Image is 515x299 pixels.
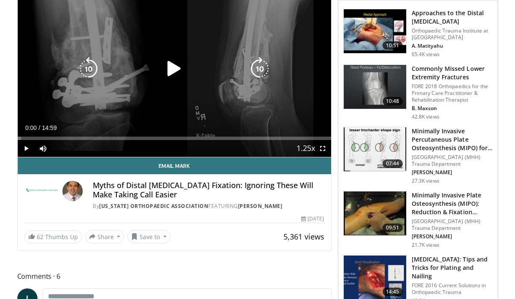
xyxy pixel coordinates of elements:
h3: Minimally Invasive Plate Osteosynthesis (MIPO): Reduction & Fixation… [412,191,493,216]
p: 42.8K views [412,113,440,120]
p: 65.4K views [412,51,440,58]
a: Email Mark [18,157,331,174]
button: Save to [127,230,170,243]
a: 10:48 Commonly Missed Lower Extremity Fractures FORE 2018 Orthopaedics for the Primary Care Pract... [343,65,493,120]
button: Playback Rate [297,140,314,157]
button: Play [18,140,35,157]
p: FORE 2018 Orthopaedics for the Primary Care Practitioner & Rehabilitation Therapist [412,83,493,103]
div: By FEATURING [93,202,324,210]
span: 07:44 [383,159,403,168]
a: 09:51 Minimally Invasive Plate Osteosynthesis (MIPO): Reduction & Fixation… [GEOGRAPHIC_DATA] (MH... [343,191,493,248]
img: d5ySKFN8UhyXrjO34xMDoxOjBrO-I4W8_9.150x105_q85_crop-smart_upscale.jpg [344,9,406,53]
button: Fullscreen [314,140,331,157]
a: [PERSON_NAME] [238,202,283,210]
a: 62 Thumbs Up [24,230,82,243]
span: Comments 6 [17,271,332,282]
p: Orthopaedic Trauma Institute at [GEOGRAPHIC_DATA] [412,27,493,41]
span: 10:48 [383,97,403,105]
p: B. Maxson [412,105,493,112]
img: fylOjp5pkC-GA4Zn4xMDoxOjBrO-I4W8_9.150x105_q85_crop-smart_upscale.jpg [344,127,406,171]
div: Progress Bar [18,137,331,140]
span: / [39,124,40,131]
h3: [MEDICAL_DATA]: Tips and Tricks for Plating and Nailing [412,255,493,280]
span: 62 [37,233,43,241]
span: 14:45 [383,288,403,296]
h4: Myths of Distal [MEDICAL_DATA] Fixation: Ignoring These Will Make Taking Call Easier [93,181,324,199]
h3: Minimally Invasive Percutaneous Plate Osteosynthesis (MIPO) for extr… [412,127,493,152]
p: 21.7K views [412,242,440,248]
img: x0JBUkvnwpAy-qi34xMDoxOjBvO1TC8Z.150x105_q85_crop-smart_upscale.jpg [344,191,406,235]
div: [DATE] [301,215,324,223]
img: 4aa379b6-386c-4fb5-93ee-de5617843a87.150x105_q85_crop-smart_upscale.jpg [344,65,406,109]
p: FORE 2016 Current Solutions in Orthopaedic Trauma [412,282,493,296]
span: 0:00 [25,124,37,131]
a: 10:51 Approaches to the Distal [MEDICAL_DATA] Orthopaedic Trauma Institute at [GEOGRAPHIC_DATA] A... [343,9,493,58]
a: 07:44 Minimally Invasive Percutaneous Plate Osteosynthesis (MIPO) for extr… [GEOGRAPHIC_DATA] (MH... [343,127,493,184]
span: 5,361 views [283,232,324,242]
h3: Approaches to the Distal [MEDICAL_DATA] [412,9,493,26]
p: [GEOGRAPHIC_DATA] (MHH) Trauma Department [412,218,493,232]
img: California Orthopaedic Association [24,181,59,201]
button: Share [85,230,124,243]
span: 14:59 [42,124,57,131]
img: Avatar [62,181,83,201]
p: [PERSON_NAME] [412,169,493,176]
button: Mute [35,140,51,157]
p: A. Matityahu [412,43,493,49]
p: [PERSON_NAME] [412,233,493,240]
p: 27.3K views [412,178,440,184]
p: [GEOGRAPHIC_DATA] (MHH) Trauma Department [412,154,493,167]
h3: Commonly Missed Lower Extremity Fractures [412,65,493,81]
span: 09:51 [383,224,403,232]
a: [US_STATE] Orthopaedic Association [99,202,208,210]
span: 10:51 [383,41,403,50]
